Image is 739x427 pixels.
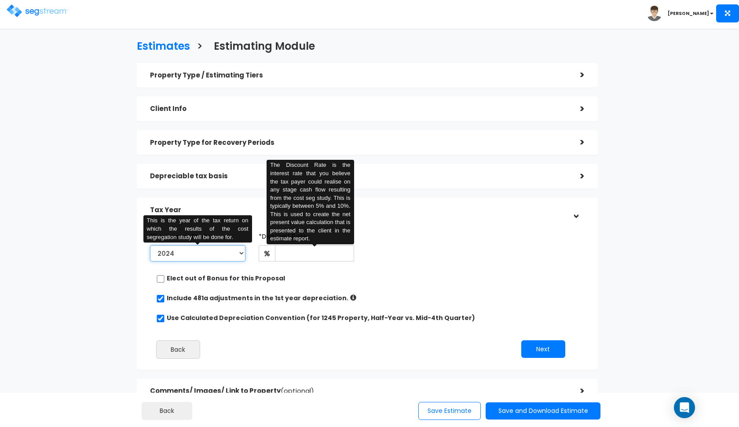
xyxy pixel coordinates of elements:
[167,313,475,322] label: Use Calculated Depreciation Convention (for 1245 Property, Half-Year vs. Mid-4th Quarter)
[567,68,585,82] div: >
[214,40,315,54] h3: Estimating Module
[150,72,567,79] h5: Property Type / Estimating Tiers
[350,294,356,301] i: If checked: Increased depreciation = Aggregated Post-Study (up to Tax Year) – Prior Accumulated D...
[567,384,585,398] div: >
[486,402,600,420] button: Save and Download Estimate
[150,173,567,180] h5: Depreciable tax basis
[569,201,582,219] div: >
[150,139,567,147] h5: Property Type for Recovery Periods
[167,294,348,302] label: Include 481a adjustments in the 1st year depreciation.
[674,397,695,418] div: Open Intercom Messenger
[143,215,252,243] div: This is the year of the tax return on which the results of the cost segregation study will be don...
[567,169,585,183] div: >
[197,40,203,54] h3: >
[142,402,192,420] a: Back
[259,229,308,241] label: *Discount Rate:
[207,32,315,59] a: Estimating Module
[156,340,200,359] button: Back
[150,206,567,214] h5: Tax Year
[567,102,585,116] div: >
[418,402,481,420] button: Save Estimate
[150,387,567,395] h5: Comments/ Images/ Link to Property
[567,136,585,149] div: >
[668,10,709,17] b: [PERSON_NAME]
[281,386,314,395] span: (optional)
[130,32,190,59] a: Estimates
[647,6,662,21] img: avatar.png
[267,160,354,244] div: The Discount Rate is the interest rate that you believe the tax payer could realise on any stage ...
[150,105,567,113] h5: Client Info
[521,340,565,358] button: Next
[167,274,285,283] label: Elect out of Bonus for this Proposal
[7,4,68,17] img: logo.png
[137,40,190,54] h3: Estimates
